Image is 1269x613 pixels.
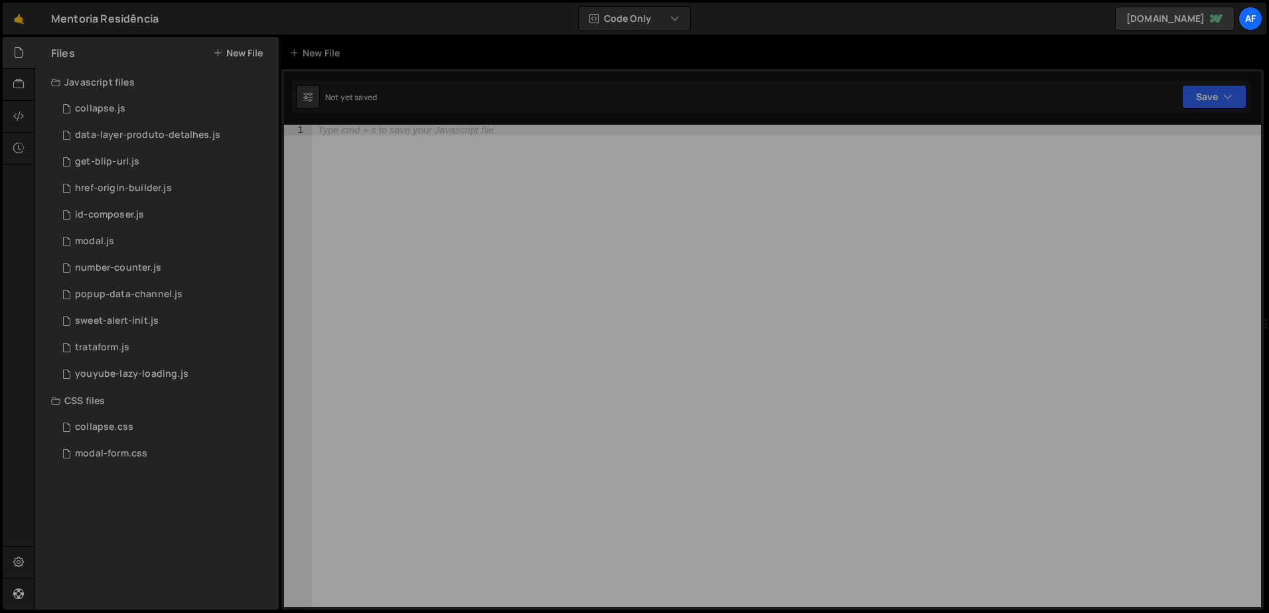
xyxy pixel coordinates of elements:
div: 13451/34194.js [51,96,279,122]
div: Javascript files [35,69,279,96]
div: href-origin-builder.js [75,182,172,194]
div: popup-data-channel.js [75,289,183,301]
div: 1 [284,125,312,135]
a: Af [1238,7,1262,31]
div: 13451/33723.js [51,255,279,281]
a: 🤙 [3,3,35,34]
div: 13451/33697.js [51,361,279,387]
button: Save [1182,85,1246,109]
a: [DOMAIN_NAME] [1115,7,1234,31]
div: number-counter.js [75,262,161,274]
h2: Files [51,46,75,60]
button: Code Only [579,7,690,31]
div: get-blip-url.js [75,156,139,168]
div: 13451/34112.js [51,122,279,149]
div: modal-form.css [75,448,147,460]
div: 13451/34288.js [51,202,279,228]
div: 13451/38038.js [51,281,279,308]
div: 13451/34103.js [51,175,279,202]
div: 13451/34314.js [51,228,279,255]
div: New File [289,46,345,60]
div: 13451/36559.js [51,334,279,361]
div: 13451/34305.js [51,308,279,334]
div: Mentoria Residência [51,11,159,27]
div: data-layer-produto-detalhes.js [75,129,220,141]
div: sweet-alert-init.js [75,315,159,327]
div: id-composer.js [75,209,144,221]
div: CSS files [35,387,279,414]
div: 13451/34579.css [51,441,279,467]
div: 13451/40958.js [51,149,279,175]
div: youyube-lazy-loading.js [75,368,188,380]
div: Not yet saved [325,92,377,103]
button: New File [213,48,263,58]
div: modal.js [75,236,114,247]
div: 13451/34192.css [51,414,279,441]
div: collapse.js [75,103,125,115]
div: collapse.css [75,421,133,433]
div: trataform.js [75,342,129,354]
div: Type cmd + s to save your Javascript file. [318,125,496,135]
